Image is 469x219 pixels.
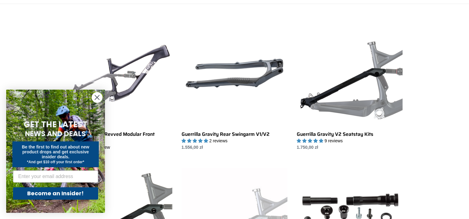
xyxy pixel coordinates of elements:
[25,129,86,139] span: NEWS AND DEALS
[13,187,98,200] button: Become an Insider!
[24,119,87,130] span: GET THE LATEST
[92,92,103,103] button: Close dialog
[13,170,98,183] input: Enter your email address
[22,144,90,159] span: Be the first to find out about new product drops and get exclusive insider deals.
[27,160,84,164] span: *And get $10 off your first order*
